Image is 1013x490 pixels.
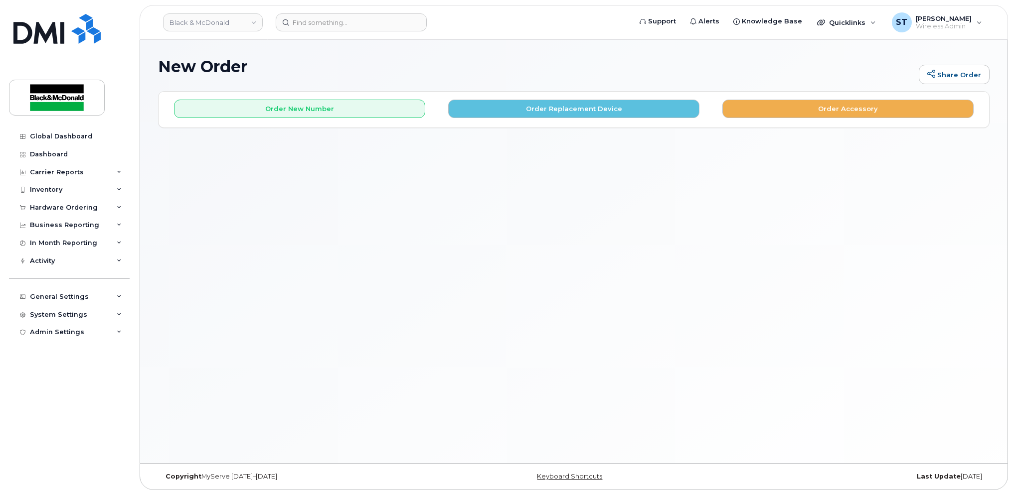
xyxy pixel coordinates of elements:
button: Order Replacement Device [448,100,699,118]
strong: Last Update [917,473,961,480]
button: Order New Number [174,100,425,118]
div: MyServe [DATE]–[DATE] [158,473,435,481]
a: Share Order [919,65,990,85]
strong: Copyright [166,473,201,480]
a: Keyboard Shortcuts [537,473,602,480]
button: Order Accessory [722,100,974,118]
div: [DATE] [712,473,990,481]
h1: New Order [158,58,914,75]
